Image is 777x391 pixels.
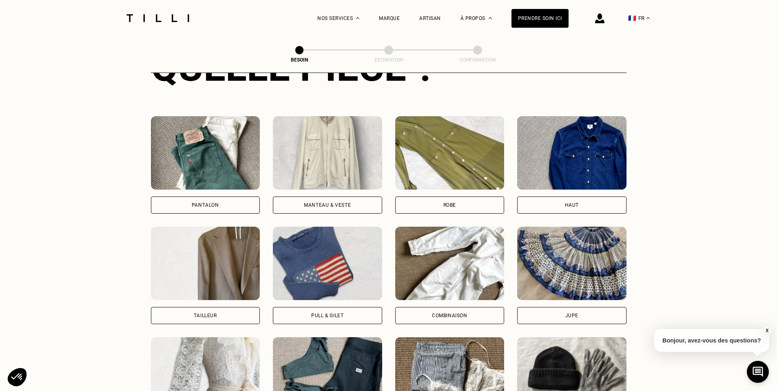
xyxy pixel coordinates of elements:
img: Tilli retouche votre Combinaison [395,227,505,300]
div: Haut [565,203,579,208]
img: Menu déroulant [356,17,359,19]
div: Pantalon [192,203,219,208]
img: menu déroulant [646,17,650,19]
div: Confirmation [437,57,518,63]
img: Tilli retouche votre Manteau & Veste [273,116,382,190]
div: Combinaison [432,313,467,318]
div: Tailleur [194,313,217,318]
a: Artisan [419,15,441,21]
div: Estimation [348,57,429,63]
div: Besoin [259,57,340,63]
img: Tilli retouche votre Pantalon [151,116,260,190]
div: Jupe [565,313,578,318]
img: Tilli retouche votre Tailleur [151,227,260,300]
img: Tilli retouche votre Pull & gilet [273,227,382,300]
img: Tilli retouche votre Jupe [517,227,626,300]
div: Robe [443,203,456,208]
span: 🇫🇷 [628,14,636,22]
img: Menu déroulant à propos [489,17,492,19]
img: Tilli retouche votre Haut [517,116,626,190]
img: icône connexion [595,13,604,23]
div: Pull & gilet [311,313,343,318]
a: Prendre soin ici [511,9,569,28]
img: Logo du service de couturière Tilli [124,14,192,22]
button: X [763,326,771,335]
p: Bonjour, avez-vous des questions? [654,329,769,352]
div: Manteau & Veste [304,203,351,208]
a: Marque [379,15,400,21]
img: Tilli retouche votre Robe [395,116,505,190]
